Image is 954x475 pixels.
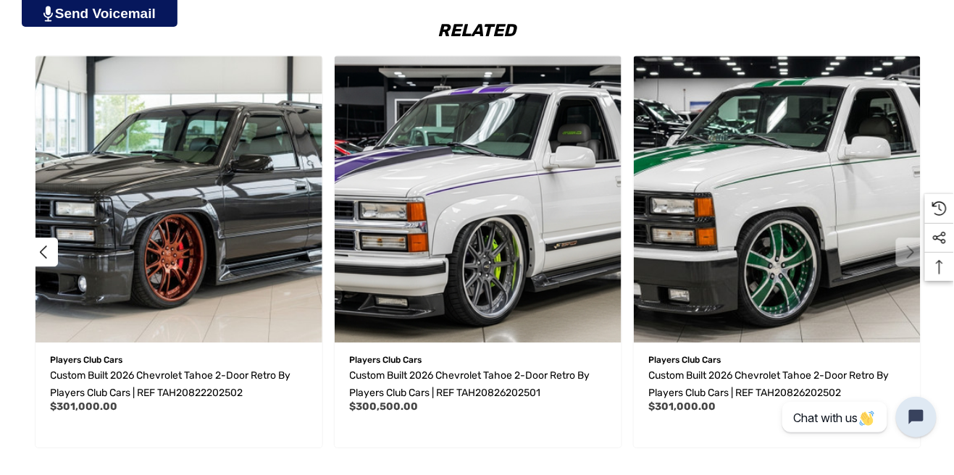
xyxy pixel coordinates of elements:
[932,201,947,216] svg: Recently Viewed
[51,367,307,402] a: Custom Built 2026 Chevrolet Tahoe 2-Door Retro by Players Club Cars | REF TAH20822202502,$301,000.00
[335,56,622,342] img: Custom Built 2026 Chevrolet Tahoe 2-Door Retro by Players Club Cars | REF TAH20826202501
[350,367,606,402] a: Custom Built 2026 Chevrolet Tahoe 2-Door Retro by Players Club Cars | REF TAH20826202501,$300,500.00
[29,237,58,266] button: Go to slide 1 of 2
[350,350,606,369] p: Players Club Cars
[51,369,291,399] span: Custom Built 2026 Chevrolet Tahoe 2-Door Retro by Players Club Cars | REF TAH20822202502
[649,367,905,402] a: Custom Built 2026 Chevrolet Tahoe 2-Door Retro by Players Club Cars | REF TAH20826202502,$301,000.00
[51,400,118,413] span: $301,000.00
[350,369,590,399] span: Custom Built 2026 Chevrolet Tahoe 2-Door Retro by Players Club Cars | REF TAH20826202501
[350,400,419,413] span: $300,500.00
[51,350,307,369] p: Players Club Cars
[649,350,905,369] p: Players Club Cars
[634,56,921,342] img: Custom Built 2026 Chevrolet Tahoe 2-Door Retro by Players Club Cars | REF TAH20826202502
[896,237,925,266] button: Go to slide 1 of 2
[335,56,622,342] a: Custom Built 2026 Chevrolet Tahoe 2-Door Retro by Players Club Cars | REF TAH20826202501,$300,500.00
[43,6,53,22] img: PjwhLS0gR2VuZXJhdG9yOiBHcmF2aXQuaW8gLS0+PHN2ZyB4bWxucz0iaHR0cDovL3d3dy53My5vcmcvMjAwMC9zdmciIHhtb...
[649,369,890,399] span: Custom Built 2026 Chevrolet Tahoe 2-Door Retro by Players Club Cars | REF TAH20826202502
[932,231,947,245] svg: Social Media
[649,400,716,413] span: $301,000.00
[35,56,322,342] img: Custom Built 2026 Chevrolet Tahoe 2-Door Retro by Players Club Cars | REF TAH20822202502
[29,22,925,39] h2: Related
[634,56,921,342] a: Custom Built 2026 Chevrolet Tahoe 2-Door Retro by Players Club Cars | REF TAH20826202502,$301,000.00
[35,56,322,342] a: Custom Built 2026 Chevrolet Tahoe 2-Door Retro by Players Club Cars | REF TAH20822202502,$301,000.00
[925,260,954,274] svg: Top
